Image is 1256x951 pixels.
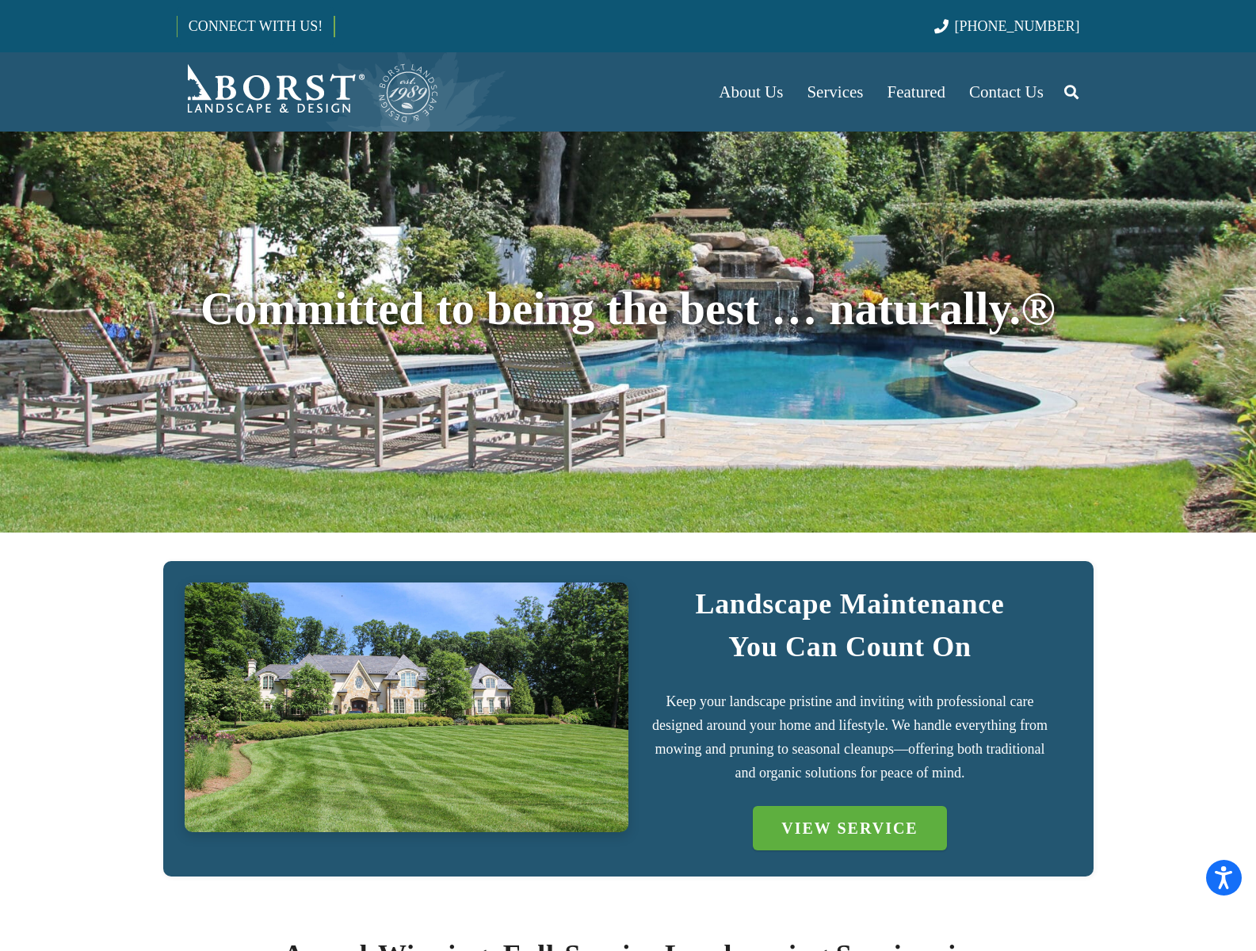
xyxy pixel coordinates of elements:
[719,82,783,101] span: About Us
[707,52,795,132] a: About Us
[807,82,863,101] span: Services
[185,582,628,832] a: IMG_7723 (1)
[934,18,1079,34] a: [PHONE_NUMBER]
[957,52,1056,132] a: Contact Us
[955,18,1080,34] span: [PHONE_NUMBER]
[876,52,957,132] a: Featured
[795,52,875,132] a: Services
[200,283,1056,334] span: Committed to being the best … naturally.®
[695,588,1004,620] strong: Landscape Maintenance
[177,60,440,124] a: Borst-Logo
[728,631,972,663] strong: You Can Count On
[969,82,1044,101] span: Contact Us
[888,82,945,101] span: Featured
[753,806,946,850] a: VIEW SERVICE
[178,7,334,45] a: CONNECT WITH US!
[652,693,1048,781] span: Keep your landscape pristine and inviting with professional care designed around your home and li...
[1056,72,1087,112] a: Search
